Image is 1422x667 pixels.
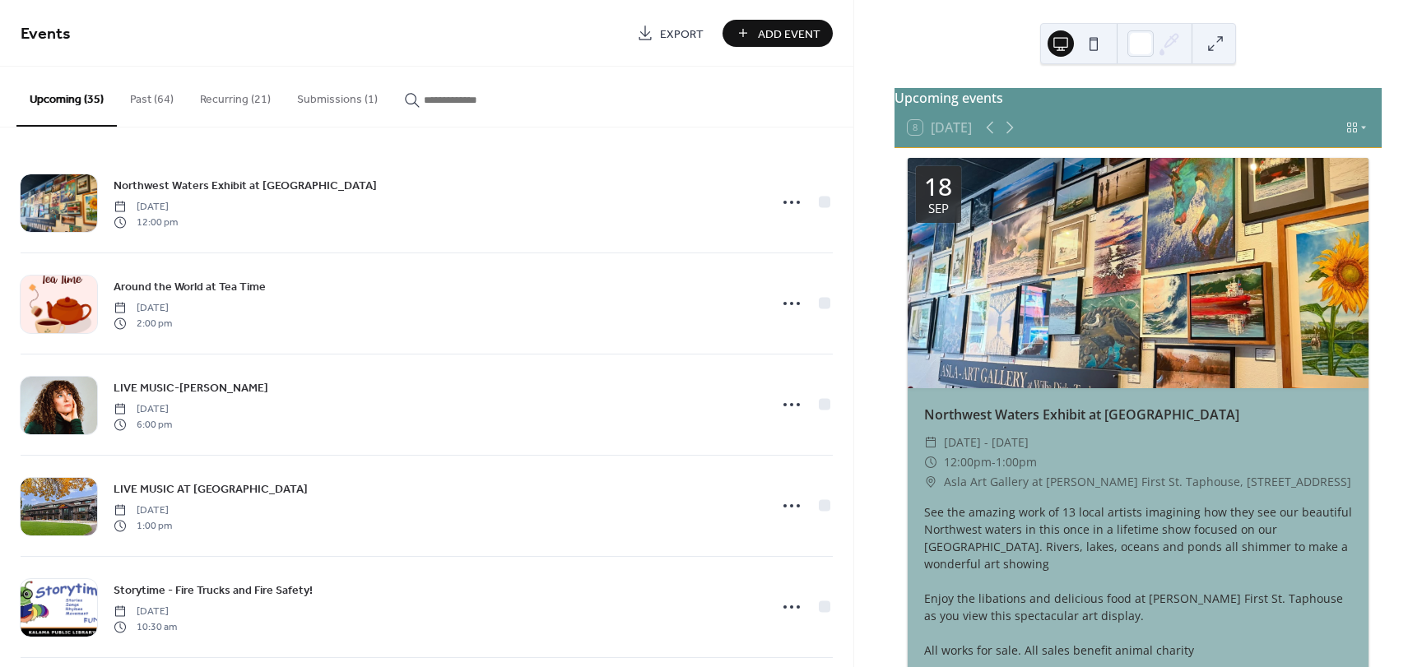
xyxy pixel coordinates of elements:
span: 12:00 pm [114,215,178,229]
a: Around the World at Tea Time [114,277,266,296]
span: [DATE] [114,200,178,215]
a: Storytime - Fire Trucks and Fire Safety! [114,581,313,600]
button: Recurring (21) [187,67,284,125]
span: [DATE] [114,503,172,518]
div: Sep [928,202,949,215]
span: 6:00 pm [114,417,172,432]
span: Around the World at Tea Time [114,279,266,296]
a: LIVE MUSIC AT [GEOGRAPHIC_DATA] [114,479,308,498]
span: Add Event [758,25,820,43]
div: 18 [924,174,952,199]
span: 10:30 am [114,619,177,634]
button: Upcoming (35) [16,67,117,127]
div: ​ [924,452,937,472]
div: ​ [924,472,937,492]
a: Northwest Waters Exhibit at [GEOGRAPHIC_DATA] [114,176,377,195]
span: Storytime - Fire Trucks and Fire Safety! [114,582,313,600]
a: Export [625,20,716,47]
span: [DATE] [114,301,172,316]
button: Add Event [723,20,833,47]
button: Submissions (1) [284,67,391,125]
span: [DATE] [114,604,177,619]
span: - [992,452,996,472]
span: [DATE] - [DATE] [944,433,1029,452]
span: 1:00pm [996,452,1037,472]
span: 1:00 pm [114,518,172,533]
button: Past (64) [117,67,187,125]
div: Upcoming events [895,88,1382,108]
a: LIVE MUSIC-[PERSON_NAME] [114,378,268,397]
span: Asla Art Gallery at [PERSON_NAME] First St. Taphouse, [STREET_ADDRESS] [944,472,1351,492]
span: LIVE MUSIC-[PERSON_NAME] [114,380,268,397]
div: ​ [924,433,937,452]
span: 2:00 pm [114,316,172,331]
span: Export [660,25,704,43]
span: LIVE MUSIC AT [GEOGRAPHIC_DATA] [114,481,308,498]
span: Events [21,18,71,50]
span: Northwest Waters Exhibit at [GEOGRAPHIC_DATA] [114,178,377,195]
div: See the amazing work of 13 local artists imagining how they see our beautiful Northwest waters in... [908,503,1369,659]
div: Northwest Waters Exhibit at [GEOGRAPHIC_DATA] [908,405,1369,424]
span: [DATE] [114,402,172,417]
span: 12:00pm [944,452,992,472]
